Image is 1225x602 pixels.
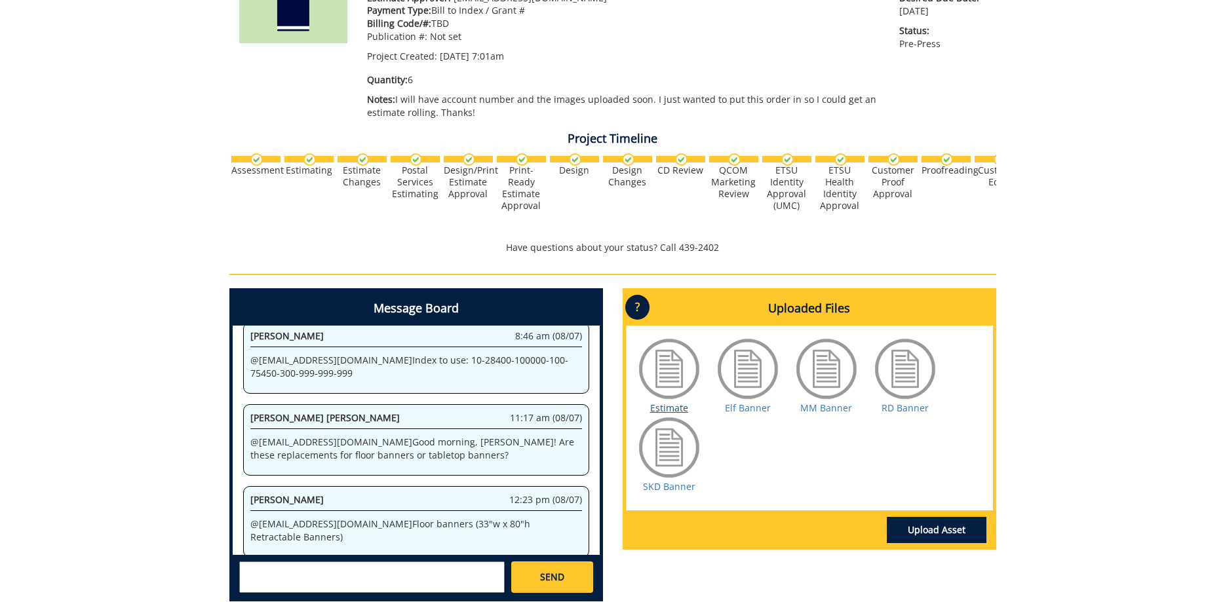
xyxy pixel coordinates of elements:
span: [PERSON_NAME] [250,329,324,342]
span: 8:46 am (08/07) [515,329,582,343]
textarea: messageToSend [239,561,505,593]
img: checkmark [516,153,528,166]
img: checkmark [887,153,900,166]
img: checkmark [994,153,1006,166]
div: ETSU Identity Approval (UMC) [762,164,811,212]
div: Design [550,164,599,176]
img: checkmark [781,153,794,166]
img: checkmark [303,153,316,166]
h4: Project Timeline [229,132,996,145]
span: [PERSON_NAME] [PERSON_NAME] [250,411,400,424]
span: Quantity: [367,73,408,86]
span: 12:23 pm (08/07) [509,493,582,506]
div: Print-Ready Estimate Approval [497,164,546,212]
p: 6 [367,73,880,86]
img: checkmark [675,153,688,166]
div: Customer Edits [975,164,1024,188]
h4: Message Board [233,292,600,326]
div: CD Review [656,164,705,176]
img: checkmark [834,153,847,166]
p: ? [625,295,650,320]
span: Status: [899,24,986,37]
span: 11:17 am (08/07) [510,411,582,424]
div: Customer Proof Approval [868,164,918,200]
p: Bill to Index / Grant # [367,4,880,17]
p: Have questions about your status? Call 439-2402 [229,241,996,254]
div: Postal Services Estimating [391,164,440,200]
span: [DATE] 7:01am [440,50,504,62]
span: [PERSON_NAME] [250,493,324,506]
a: Upload Asset [887,517,986,543]
span: Notes: [367,93,395,105]
p: I will have account number and the images uploaded soon. I just wanted to put this order in so I ... [367,93,880,119]
div: Estimating [284,164,334,176]
a: MM Banner [800,402,852,414]
div: Assessment [231,164,281,176]
div: Design/Print Estimate Approval [444,164,493,200]
span: Not set [430,30,461,43]
p: @ [EMAIL_ADDRESS][DOMAIN_NAME] Index to use: 10-28400-100000-100-75450-300-999-999-999 [250,354,582,380]
a: Estimate [650,402,688,414]
span: SEND [540,571,564,584]
p: Pre-Press [899,24,986,50]
img: checkmark [941,153,953,166]
p: @ [EMAIL_ADDRESS][DOMAIN_NAME] Floor banners (33"w x 80"h Retractable Banners) [250,517,582,544]
img: checkmark [410,153,422,166]
span: Publication #: [367,30,427,43]
p: TBD [367,17,880,30]
a: Elf Banner [725,402,771,414]
img: checkmark [463,153,475,166]
a: RD Banner [882,402,929,414]
div: Estimate Changes [338,164,387,188]
h4: Uploaded Files [626,292,993,326]
img: checkmark [357,153,369,166]
div: QCOM Marketing Review [709,164,758,200]
div: Design Changes [603,164,652,188]
span: Payment Type: [367,4,431,16]
div: ETSU Health Identity Approval [815,164,865,212]
a: SKD Banner [643,480,695,493]
div: Proofreading [922,164,971,176]
a: SEND [511,561,593,593]
span: Project Created: [367,50,437,62]
img: checkmark [622,153,634,166]
img: checkmark [728,153,741,166]
p: @ [EMAIL_ADDRESS][DOMAIN_NAME] Good morning, [PERSON_NAME]! Are these replacements for floor bann... [250,436,582,462]
img: checkmark [569,153,581,166]
span: Billing Code/#: [367,17,431,29]
img: checkmark [250,153,263,166]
